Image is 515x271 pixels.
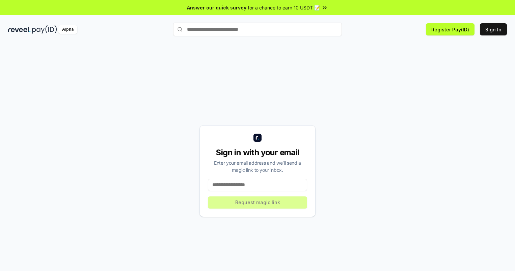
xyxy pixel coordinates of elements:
img: pay_id [32,25,57,34]
div: Alpha [58,25,77,34]
button: Sign In [480,23,507,35]
div: Enter your email address and we’ll send a magic link to your inbox. [208,159,307,173]
div: Sign in with your email [208,147,307,158]
img: logo_small [253,134,262,142]
span: for a chance to earn 10 USDT 📝 [248,4,320,11]
span: Answer our quick survey [187,4,246,11]
button: Register Pay(ID) [426,23,475,35]
img: reveel_dark [8,25,31,34]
